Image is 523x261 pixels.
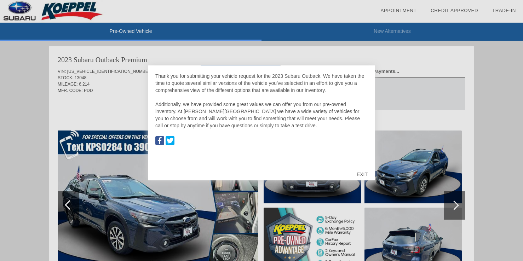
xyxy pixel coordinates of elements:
div: EXIT [350,164,375,185]
div: Thank you for submitting your vehicle request for the 2023 Subaru Outback. We have taken the time... [155,72,368,164]
img: Map to Koeppel Subaru [166,136,174,145]
a: Appointment [380,8,416,13]
a: Credit Approved [431,8,478,13]
a: Trade-In [492,8,516,13]
img: Map to Koeppel Subaru [155,136,164,145]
